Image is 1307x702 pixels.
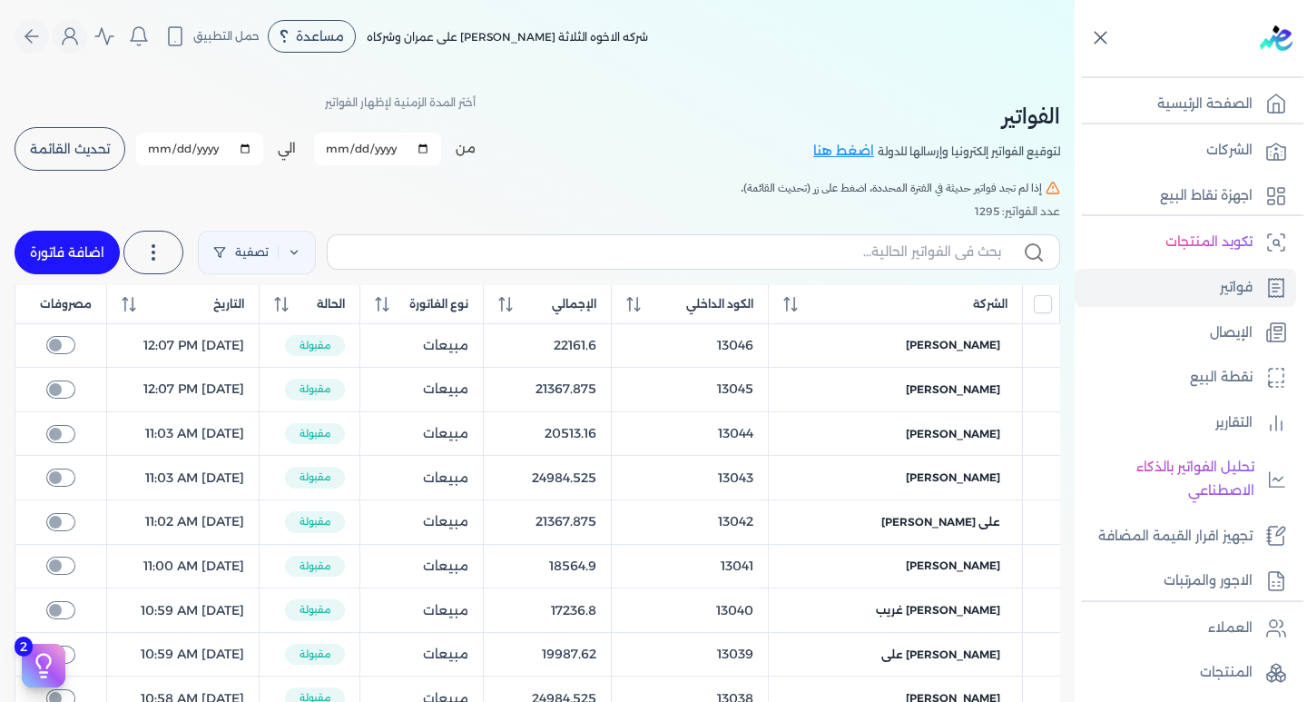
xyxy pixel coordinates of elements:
[813,100,1060,133] h2: الفواتير
[22,644,65,687] button: 2
[1206,139,1253,163] p: الشركات
[1075,85,1296,124] a: الصفحة الرئيسية
[367,30,648,44] span: شركه الاخوه الثلاثة [PERSON_NAME] على عمران وشركاه
[1190,366,1253,390] p: نقطة البيع
[1075,314,1296,352] a: الإيصال
[1084,456,1254,502] p: تحليل الفواتير بالذكاء الاصطناعي
[268,20,356,53] div: مساعدة
[15,637,33,657] span: 2
[1160,184,1253,208] p: اجهزة نقاط البيع
[1208,617,1253,640] p: العملاء
[325,91,476,114] p: أختر المدة الزمنية لإظهار الفواتير
[409,296,468,312] span: نوع الفاتورة
[1215,411,1253,435] p: التقارير
[1157,93,1253,116] p: الصفحة الرئيسية
[296,30,344,43] span: مساعدة
[1075,177,1296,215] a: اجهزة نقاط البيع
[317,296,345,312] span: الحالة
[1220,276,1253,300] p: فواتير
[1075,654,1296,692] a: المنتجات
[1165,231,1253,254] p: تكويد المنتجات
[278,139,296,158] label: الي
[881,647,1000,663] span: [PERSON_NAME] على
[1075,449,1296,509] a: تحليل الفواتير بالذكاء الاصطناعي
[15,127,125,171] button: تحديث القائمة
[552,296,596,312] span: الإجمالي
[741,180,1042,196] span: إذا لم تجد فواتير حديثة في الفترة المحددة، اضغط على زر (تحديث القائمة).
[1098,525,1253,549] p: تجهيز اقرار القيمة المضافة
[1075,223,1296,262] a: تكويد المنتجات
[30,143,110,155] span: تحديث القائمة
[15,203,1060,220] div: عدد الفواتير: 1295
[1210,321,1253,345] p: الإيصال
[1260,25,1292,51] img: logo
[1075,518,1296,556] a: تجهيز اقرار القيمة المضافة
[15,231,120,274] a: اضافة فاتورة
[906,426,1000,442] span: [PERSON_NAME]
[876,602,1000,618] span: [PERSON_NAME] غريب
[906,337,1000,353] span: [PERSON_NAME]
[193,28,260,44] span: حمل التطبيق
[906,470,1000,486] span: [PERSON_NAME]
[813,142,878,162] a: اضغط هنا
[1075,609,1296,648] a: العملاء
[40,296,92,312] span: مصروفات
[686,296,753,312] span: الكود الداخلي
[1075,269,1296,307] a: فواتير
[906,381,1000,398] span: [PERSON_NAME]
[456,139,476,158] label: من
[878,140,1060,163] p: لتوقيع الفواتير إلكترونيا وإرسالها للدولة
[213,296,244,312] span: التاريخ
[1164,569,1253,593] p: الاجور والمرتبات
[1075,359,1296,397] a: نقطة البيع
[1200,661,1253,685] p: المنتجات
[973,296,1007,312] span: الشركة
[906,558,1000,574] span: [PERSON_NAME]
[198,231,316,274] a: تصفية
[342,242,1001,262] input: بحث في الفواتير الحالية...
[1075,132,1296,170] a: الشركات
[1075,562,1296,600] a: الاجور والمرتبات
[1075,404,1296,442] a: التقارير
[160,21,264,52] button: حمل التطبيق
[881,514,1000,530] span: على [PERSON_NAME]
